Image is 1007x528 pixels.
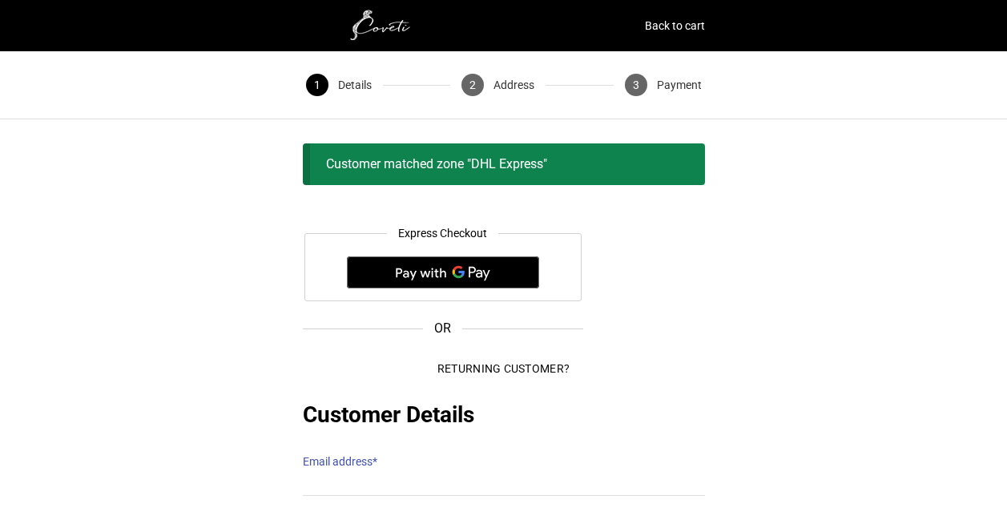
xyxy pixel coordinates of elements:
span: Details [338,74,372,96]
span: 2 [461,74,484,96]
span: Address [493,74,534,96]
h2: Customer Details [303,399,705,431]
button: Returning Customer? [425,351,582,386]
span: 1 [306,74,328,96]
label: Email address [303,450,705,473]
img: white1.png [303,10,463,42]
div: Customer matched zone "DHL Express" [303,143,705,185]
button: 3 Payment [614,51,713,119]
button: Pay with GPay [347,256,539,288]
span: 3 [625,74,647,96]
span: OR [303,317,584,340]
span: Payment [657,74,702,96]
button: 2 Address [450,51,546,119]
button: 1 Details [295,51,383,119]
a: Back to cart [645,14,705,37]
legend: Express Checkout [387,222,498,244]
